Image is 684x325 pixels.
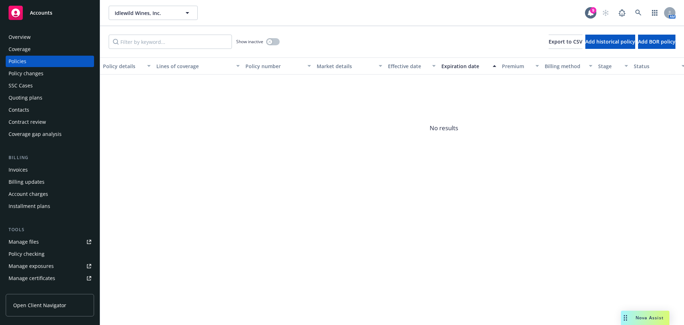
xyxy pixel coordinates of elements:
[638,35,675,49] button: Add BOR policy
[100,57,154,75] button: Policy details
[6,56,94,67] a: Policies
[9,236,39,248] div: Manage files
[439,57,499,75] button: Expiration date
[245,62,303,70] div: Policy number
[585,38,635,45] span: Add historical policy
[615,6,629,20] a: Report a Bug
[388,62,428,70] div: Effective date
[154,57,243,75] button: Lines of coverage
[115,9,176,17] span: Idlewild Wines, Inc.
[648,6,662,20] a: Switch app
[6,236,94,248] a: Manage files
[502,62,531,70] div: Premium
[9,104,29,116] div: Contacts
[549,35,582,49] button: Export to CSV
[30,10,52,16] span: Accounts
[9,260,54,272] div: Manage exposures
[631,6,646,20] a: Search
[6,226,94,233] div: Tools
[634,62,677,70] div: Status
[6,176,94,188] a: Billing updates
[6,164,94,176] a: Invoices
[6,154,94,161] div: Billing
[9,176,45,188] div: Billing updates
[441,62,488,70] div: Expiration date
[6,116,94,128] a: Contract review
[314,57,385,75] button: Market details
[9,273,55,284] div: Manage certificates
[6,44,94,55] a: Coverage
[621,311,630,325] div: Drag to move
[638,38,675,45] span: Add BOR policy
[9,80,33,91] div: SSC Cases
[6,260,94,272] a: Manage exposures
[9,188,48,200] div: Account charges
[109,6,198,20] button: Idlewild Wines, Inc.
[6,188,94,200] a: Account charges
[545,62,585,70] div: Billing method
[9,128,62,140] div: Coverage gap analysis
[542,57,595,75] button: Billing method
[6,3,94,23] a: Accounts
[499,57,542,75] button: Premium
[9,248,45,260] div: Policy checking
[6,273,94,284] a: Manage certificates
[9,31,31,43] div: Overview
[549,38,582,45] span: Export to CSV
[6,248,94,260] a: Policy checking
[6,80,94,91] a: SSC Cases
[6,200,94,212] a: Installment plans
[6,31,94,43] a: Overview
[6,104,94,116] a: Contacts
[103,62,143,70] div: Policy details
[9,164,28,176] div: Invoices
[585,35,635,49] button: Add historical policy
[236,39,263,45] span: Show inactive
[9,285,45,296] div: Manage claims
[6,285,94,296] a: Manage claims
[636,315,664,321] span: Nova Assist
[9,116,46,128] div: Contract review
[317,62,374,70] div: Market details
[9,68,43,79] div: Policy changes
[6,128,94,140] a: Coverage gap analysis
[9,200,50,212] div: Installment plans
[385,57,439,75] button: Effective date
[13,301,66,309] span: Open Client Navigator
[9,56,26,67] div: Policies
[156,62,232,70] div: Lines of coverage
[9,44,31,55] div: Coverage
[598,6,613,20] a: Start snowing
[590,7,596,14] div: 9
[9,92,42,103] div: Quoting plans
[6,92,94,103] a: Quoting plans
[598,62,620,70] div: Stage
[109,35,232,49] input: Filter by keyword...
[621,311,669,325] button: Nova Assist
[6,68,94,79] a: Policy changes
[243,57,314,75] button: Policy number
[595,57,631,75] button: Stage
